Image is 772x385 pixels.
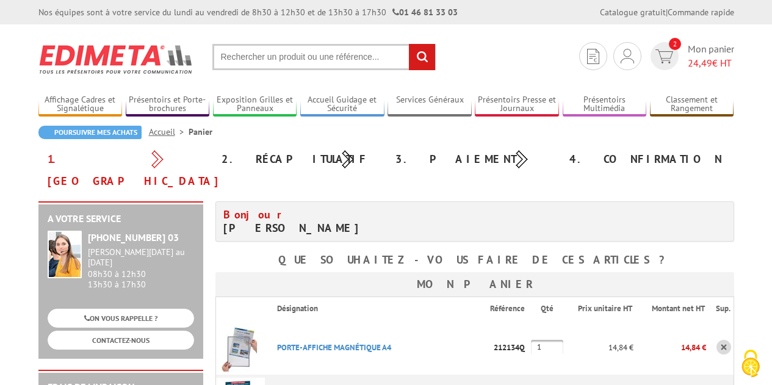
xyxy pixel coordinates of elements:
div: 2. Récapitulatif [212,148,386,170]
input: Rechercher un produit ou une référence... [212,44,436,70]
a: Classement et Rangement [650,95,734,115]
a: Poursuivre mes achats [38,126,142,139]
b: Que souhaitez-vous faire de ces articles ? [278,253,671,267]
th: Désignation [267,297,491,320]
img: PORTE-AFFICHE MAGNéTIQUE A4 [216,323,265,372]
p: Montant net HT [643,303,705,315]
a: Affichage Cadres et Signalétique [38,95,123,115]
span: 24,49 [688,57,712,69]
img: Cookies (fenêtre modale) [735,348,766,379]
button: Cookies (fenêtre modale) [729,344,772,385]
a: CONTACTEZ-NOUS [48,331,194,350]
li: Panier [189,126,212,138]
span: Bonjour [223,207,288,221]
p: Prix unitaire HT [574,303,632,315]
p: 212134Q [490,337,530,358]
a: devis rapide 2 Mon panier 24,49€ HT [648,42,734,70]
h2: A votre service [48,214,194,225]
span: € HT [688,56,734,70]
a: Accueil [149,126,189,137]
input: rechercher [409,44,435,70]
p: 14,84 € [565,337,633,358]
span: Mon panier [688,42,734,70]
div: 4. Confirmation [560,148,734,170]
h4: [PERSON_NAME] [223,208,466,235]
a: Présentoirs Presse et Journaux [475,95,559,115]
strong: [PHONE_NUMBER] 03 [88,231,179,243]
a: PORTE-AFFICHE MAGNéTIQUE A4 [277,342,391,353]
div: 08h30 à 12h30 13h30 à 17h30 [88,247,194,289]
a: ON VOUS RAPPELLE ? [48,309,194,328]
a: Présentoirs et Porte-brochures [126,95,210,115]
div: | [600,6,734,18]
a: Présentoirs Multimédia [563,95,647,115]
a: Services Généraux [388,95,472,115]
a: Commande rapide [668,7,734,18]
img: widget-service.jpg [48,231,82,278]
h3: Mon panier [215,272,734,297]
th: Qté [531,297,565,320]
div: [PERSON_NAME][DATE] au [DATE] [88,247,194,268]
img: devis rapide [655,49,673,63]
th: Sup. [706,297,734,320]
div: 1. [GEOGRAPHIC_DATA] [38,148,212,192]
img: devis rapide [587,49,599,64]
a: Accueil Guidage et Sécurité [300,95,384,115]
p: Référence [490,303,529,315]
span: 2 [669,38,681,50]
img: devis rapide [621,49,634,63]
a: Exposition Grilles et Panneaux [213,95,297,115]
div: 3. Paiement [386,148,560,170]
a: Catalogue gratuit [600,7,666,18]
div: Nos équipes sont à votre service du lundi au vendredi de 8h30 à 12h30 et de 13h30 à 17h30 [38,6,458,18]
img: Edimeta [38,37,194,82]
p: 14,84 € [633,337,706,358]
strong: 01 46 81 33 03 [392,7,458,18]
